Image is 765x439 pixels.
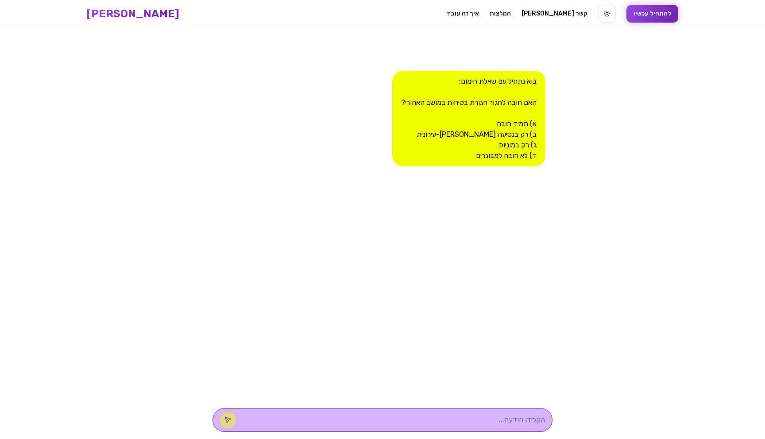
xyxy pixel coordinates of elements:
a: [PERSON_NAME] [87,7,179,21]
a: המלצות [490,9,511,18]
button: להתחיל עכשיו [626,5,678,23]
div: בוא נתחיל עם שאלת חימום: האם חובה לחגור חגורת בטיחות במושב האחורי? א) תמיד חובה ב) רק בנסיעה [PER... [392,71,545,166]
a: איך זה עובד [447,9,479,18]
a: [PERSON_NAME] קשר [522,9,587,18]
